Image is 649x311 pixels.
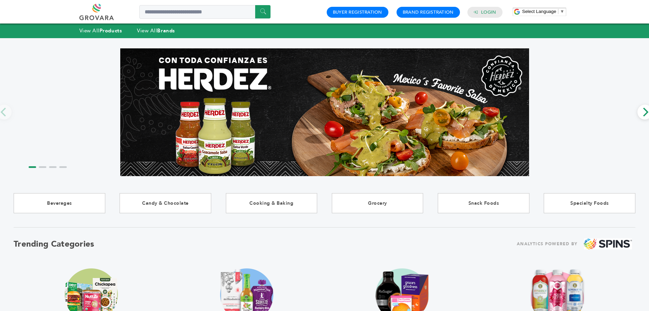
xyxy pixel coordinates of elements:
[522,9,556,14] span: Select Language
[226,193,318,213] a: Cooking & Baking
[481,9,496,15] a: Login
[333,9,382,15] a: Buyer Registration
[120,193,211,213] a: Candy & Chocolate
[584,238,632,250] img: spins.png
[59,166,67,168] li: Page dot 4
[403,9,454,15] a: Brand Registration
[560,9,565,14] span: ▼
[79,27,122,34] a: View AllProducts
[544,193,635,213] a: Specialty Foods
[517,240,577,248] span: ANALYTICS POWERED BY
[39,166,46,168] li: Page dot 2
[139,5,271,19] input: Search a product or brand...
[137,27,175,34] a: View AllBrands
[14,193,105,213] a: Beverages
[522,9,565,14] a: Select Language​
[49,166,57,168] li: Page dot 3
[332,193,423,213] a: Grocery
[558,9,558,14] span: ​
[99,27,122,34] strong: Products
[14,238,94,250] h2: Trending Categories
[157,27,175,34] strong: Brands
[120,48,529,176] img: Marketplace Top Banner 1
[29,166,36,168] li: Page dot 1
[438,193,529,213] a: Snack Foods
